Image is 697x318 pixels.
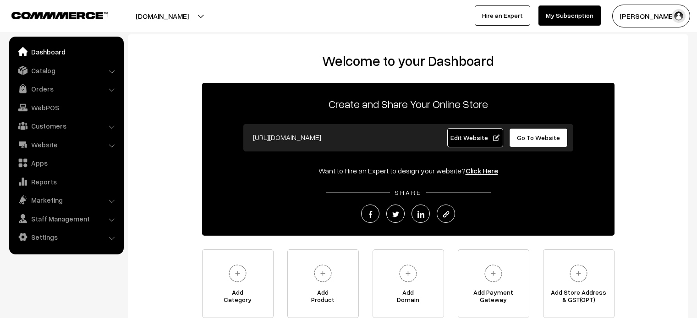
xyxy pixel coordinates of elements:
[11,210,121,227] a: Staff Management
[481,261,506,286] img: plus.svg
[225,261,250,286] img: plus.svg
[373,289,444,307] span: Add Domain
[288,289,358,307] span: Add Product
[458,289,529,307] span: Add Payment Gateway
[543,289,614,307] span: Add Store Address & GST(OPT)
[202,96,615,112] p: Create and Share Your Online Store
[11,99,121,116] a: WebPOS
[11,173,121,190] a: Reports
[475,5,530,26] a: Hire an Expert
[390,189,426,196] span: SHARE
[11,12,108,19] img: COMMMERCE
[11,155,121,171] a: Apps
[11,192,121,208] a: Marketing
[395,261,421,286] img: plus.svg
[450,134,499,141] span: Edit Website
[466,166,498,175] a: Click Here
[509,128,568,147] a: Go To Website
[11,229,121,245] a: Settings
[447,128,503,147] a: Edit Website
[543,249,615,318] a: Add Store Address& GST(OPT)
[287,249,359,318] a: AddProduct
[458,249,529,318] a: Add PaymentGateway
[517,134,560,141] span: Go To Website
[137,53,679,69] h2: Welcome to your Dashboard
[11,9,92,20] a: COMMMERCE
[11,43,121,60] a: Dashboard
[566,261,591,286] img: plus.svg
[11,81,121,97] a: Orders
[373,249,444,318] a: AddDomain
[11,136,121,153] a: Website
[310,261,335,286] img: plus.svg
[11,118,121,134] a: Customers
[203,289,273,307] span: Add Category
[11,62,121,79] a: Catalog
[202,165,615,176] div: Want to Hire an Expert to design your website?
[538,5,601,26] a: My Subscription
[202,249,274,318] a: AddCategory
[104,5,221,27] button: [DOMAIN_NAME]
[672,9,686,23] img: user
[612,5,690,27] button: [PERSON_NAME]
